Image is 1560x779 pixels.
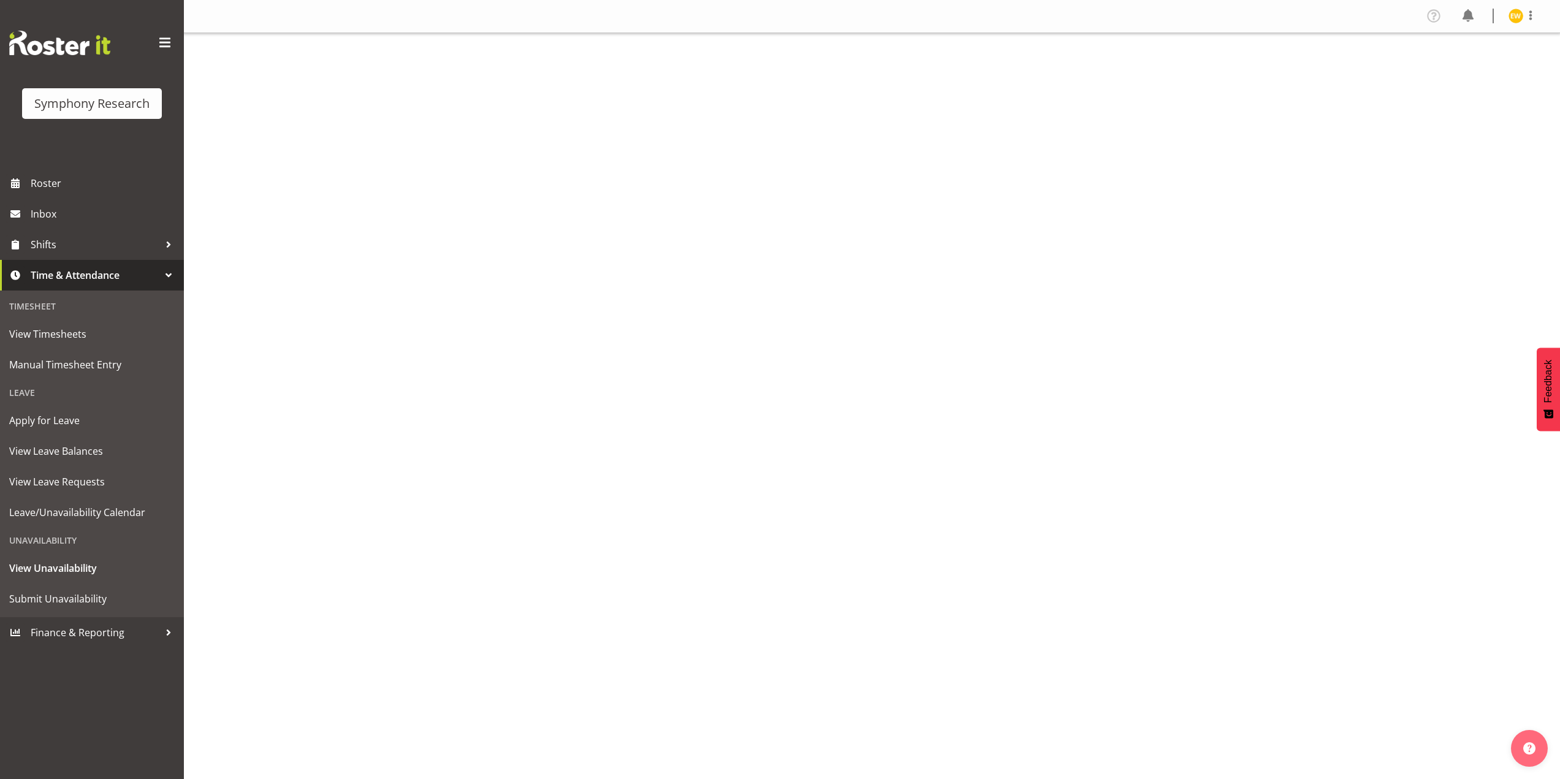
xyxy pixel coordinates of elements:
img: help-xxl-2.png [1523,742,1535,754]
span: Manual Timesheet Entry [9,355,175,374]
div: Symphony Research [34,94,150,113]
span: View Unavailability [9,559,175,577]
span: Time & Attendance [31,266,159,284]
a: View Timesheets [3,319,181,349]
span: Leave/Unavailability Calendar [9,503,175,522]
div: Timesheet [3,294,181,319]
a: Submit Unavailability [3,583,181,614]
img: Rosterit website logo [9,31,110,55]
span: View Timesheets [9,325,175,343]
span: Apply for Leave [9,411,175,430]
span: Inbox [31,205,178,223]
a: View Leave Balances [3,436,181,466]
a: Manual Timesheet Entry [3,349,181,380]
a: View Unavailability [3,553,181,583]
span: View Leave Balances [9,442,175,460]
img: enrica-walsh11863.jpg [1509,9,1523,23]
span: Submit Unavailability [9,590,175,608]
div: Unavailability [3,528,181,553]
span: Feedback [1543,360,1554,403]
a: View Leave Requests [3,466,181,497]
a: Leave/Unavailability Calendar [3,497,181,528]
span: Roster [31,174,178,192]
a: Apply for Leave [3,405,181,436]
button: Feedback - Show survey [1537,348,1560,431]
span: View Leave Requests [9,473,175,491]
span: Shifts [31,235,159,254]
div: Leave [3,380,181,405]
span: Finance & Reporting [31,623,159,642]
